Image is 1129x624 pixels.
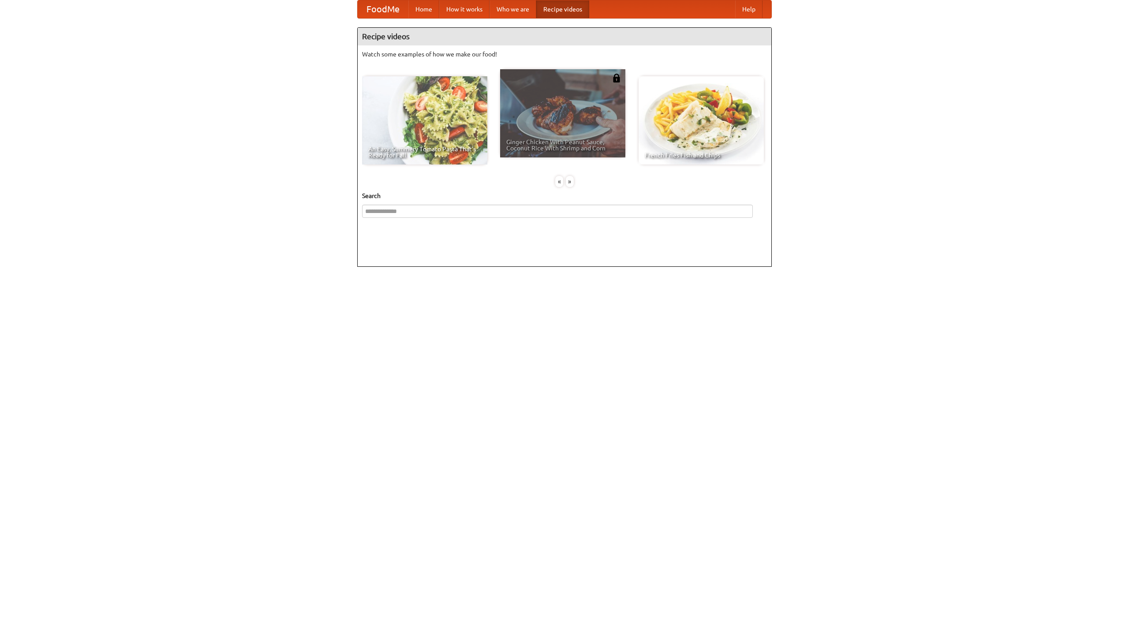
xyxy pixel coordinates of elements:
[536,0,589,18] a: Recipe videos
[358,28,771,45] h4: Recipe videos
[358,0,408,18] a: FoodMe
[362,191,767,200] h5: Search
[555,176,563,187] div: «
[362,76,487,164] a: An Easy, Summery Tomato Pasta That's Ready for Fall
[639,76,764,164] a: French Fries Fish and Chips
[408,0,439,18] a: Home
[566,176,574,187] div: »
[439,0,490,18] a: How it works
[490,0,536,18] a: Who we are
[368,146,481,158] span: An Easy, Summery Tomato Pasta That's Ready for Fall
[612,74,621,82] img: 483408.png
[362,50,767,59] p: Watch some examples of how we make our food!
[735,0,763,18] a: Help
[645,152,758,158] span: French Fries Fish and Chips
